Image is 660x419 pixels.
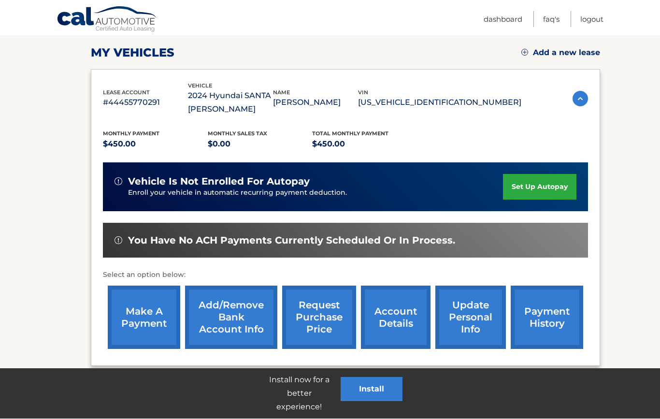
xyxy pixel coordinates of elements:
span: Monthly Payment [103,130,159,137]
a: request purchase price [282,286,356,349]
a: make a payment [108,286,180,349]
p: Install now for a better experience! [258,374,341,414]
a: set up autopay [503,174,576,200]
p: #44455770291 [103,96,188,110]
a: FAQ's [543,12,560,28]
p: $450.00 [103,138,208,151]
p: $450.00 [312,138,417,151]
span: Total Monthly Payment [312,130,388,137]
a: Add a new lease [521,48,600,58]
a: Cal Automotive [57,6,158,34]
span: You have no ACH payments currently scheduled or in process. [128,235,455,247]
span: Monthly sales Tax [208,130,267,137]
p: Select an option below: [103,270,588,281]
img: add.svg [521,49,528,56]
a: Dashboard [484,12,522,28]
span: vin [358,89,368,96]
p: $0.00 [208,138,313,151]
p: 2024 Hyundai SANTA [PERSON_NAME] [188,89,273,116]
a: Add/Remove bank account info [185,286,277,349]
img: alert-white.svg [115,178,122,186]
p: [US_VEHICLE_IDENTIFICATION_NUMBER] [358,96,521,110]
span: name [273,89,290,96]
a: Logout [580,12,603,28]
span: vehicle is not enrolled for autopay [128,176,310,188]
img: alert-white.svg [115,237,122,245]
span: vehicle [188,83,212,89]
a: payment history [511,286,583,349]
img: accordion-active.svg [573,91,588,107]
h2: my vehicles [91,46,174,60]
span: lease account [103,89,150,96]
button: Install [341,377,402,402]
p: Enroll your vehicle in automatic recurring payment deduction. [128,188,503,199]
p: [PERSON_NAME] [273,96,358,110]
a: account details [361,286,430,349]
a: update personal info [435,286,506,349]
